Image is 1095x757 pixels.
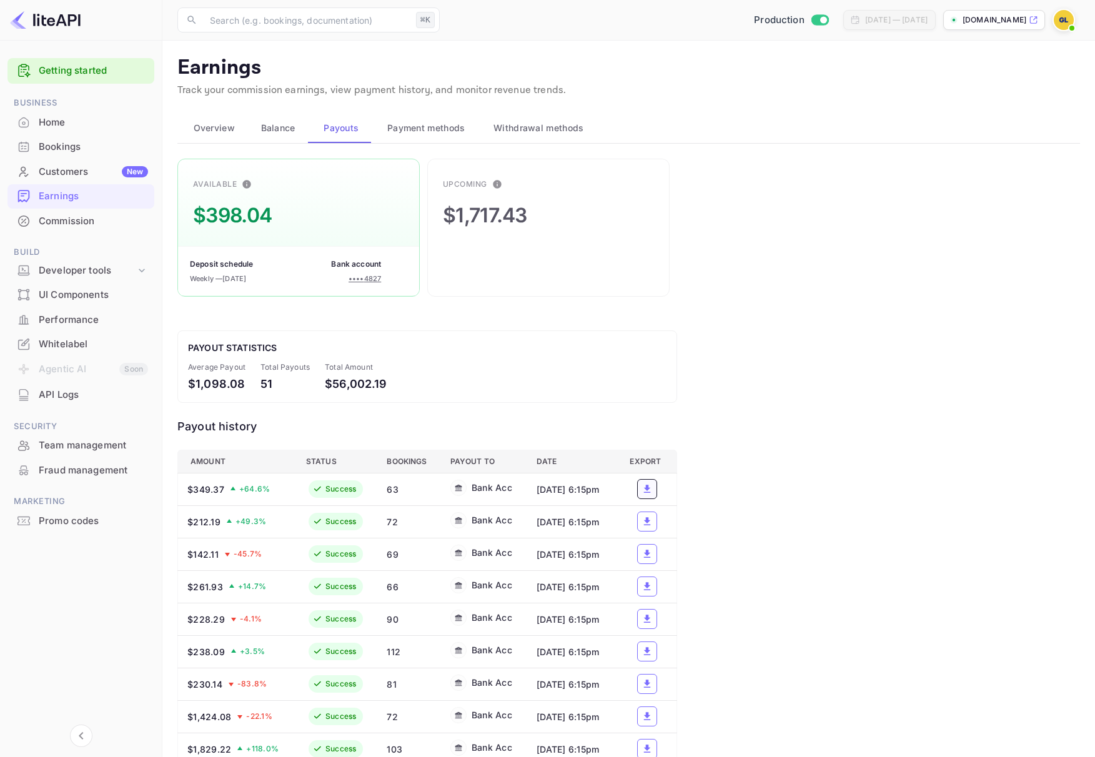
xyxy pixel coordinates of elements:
div: [DATE] 6:15pm [537,645,610,658]
div: Earnings [39,189,148,204]
div: [DATE] 6:15pm [537,613,610,626]
div: Whitelabel [39,337,148,352]
div: API Logs [7,383,154,407]
div: [DATE] 6:15pm [537,580,610,593]
a: Team management [7,433,154,457]
div: 112 [387,645,430,658]
p: Earnings [177,56,1080,81]
div: [DATE] 6:15pm [537,743,610,756]
div: Bank account [331,259,381,270]
div: Upcoming [443,179,487,190]
div: $56,002.19 [325,375,387,392]
div: Team management [7,433,154,458]
div: $238.09 [187,645,225,658]
a: Fraud management [7,458,154,482]
span: + 14.7 % [238,581,267,592]
div: $1,424.08 [187,710,231,723]
div: 81 [387,678,430,691]
a: API Logs [7,383,154,406]
th: Amount [178,450,296,473]
div: Success [325,548,357,560]
div: Bank Acc [472,611,512,624]
th: Export [620,450,676,473]
a: CustomersNew [7,160,154,183]
a: Performance [7,308,154,331]
div: CustomersNew [7,160,154,184]
span: Build [7,245,154,259]
a: Bookings [7,135,154,158]
div: 51 [260,375,310,392]
a: Whitelabel [7,332,154,355]
div: Bank Acc [472,708,512,721]
div: Success [325,678,357,690]
div: Whitelabel [7,332,154,357]
div: Promo codes [39,514,148,528]
img: LiteAPI logo [10,10,81,30]
th: Date [527,450,620,473]
a: Earnings [7,184,154,207]
div: UI Components [7,283,154,307]
span: Withdrawal methods [493,121,583,136]
div: 66 [387,580,430,593]
div: Performance [39,313,148,327]
div: $212.19 [187,515,220,528]
div: Success [325,483,357,495]
div: Success [325,581,357,592]
div: Bank Acc [472,578,512,591]
span: -22.1 % [246,711,272,722]
div: Average Payout [188,362,245,373]
div: $261.93 [187,580,223,593]
div: $142.11 [187,548,219,561]
span: -45.7 % [234,548,262,560]
th: Bookings [377,450,440,473]
span: Security [7,420,154,433]
div: ⌘K [416,12,435,28]
div: Developer tools [39,264,136,278]
button: Collapse navigation [70,725,92,747]
span: Marketing [7,495,154,508]
input: Search (e.g. bookings, documentation) [202,7,411,32]
span: Payment methods [387,121,465,136]
div: Deposit schedule [190,259,253,270]
div: [DATE] — [DATE] [865,14,928,26]
div: Success [325,646,357,657]
span: + 118.0 % [246,743,279,755]
div: [DATE] 6:15pm [537,548,610,561]
div: Bank Acc [472,481,512,494]
span: + 3.5 % [240,646,265,657]
span: Payouts [324,121,359,136]
div: •••• 4827 [349,274,381,284]
div: Developer tools [7,260,154,282]
span: Overview [194,121,235,136]
div: 69 [387,548,430,561]
span: -4.1 % [240,613,262,625]
span: Production [754,13,805,27]
div: Total Payouts [260,362,310,373]
span: Business [7,96,154,110]
button: This is the amount of confirmed commission that will be paid to you on the next scheduled deposit [237,174,257,194]
div: Promo codes [7,509,154,533]
div: $230.14 [187,678,222,691]
div: Success [325,516,357,527]
div: scrollable auto tabs example [177,113,1080,143]
span: Balance [261,121,295,136]
div: Switch to Sandbox mode [749,13,833,27]
div: [DATE] 6:15pm [537,515,610,528]
div: New [122,166,148,177]
div: [DATE] 6:15pm [537,678,610,691]
div: Success [325,711,357,722]
th: Payout to [440,450,527,473]
div: $1,829.22 [187,743,231,756]
div: [DATE] 6:15pm [537,483,610,496]
div: Total Amount [325,362,387,373]
div: Bank Acc [472,546,512,559]
div: Available [193,179,237,190]
div: Payout history [177,418,677,435]
div: 72 [387,515,430,528]
div: 72 [387,710,430,723]
div: Performance [7,308,154,332]
div: Bank Acc [472,676,512,689]
p: Track your commission earnings, view payment history, and monitor revenue trends. [177,83,1080,98]
div: API Logs [39,388,148,402]
div: Weekly — [DATE] [190,274,246,284]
